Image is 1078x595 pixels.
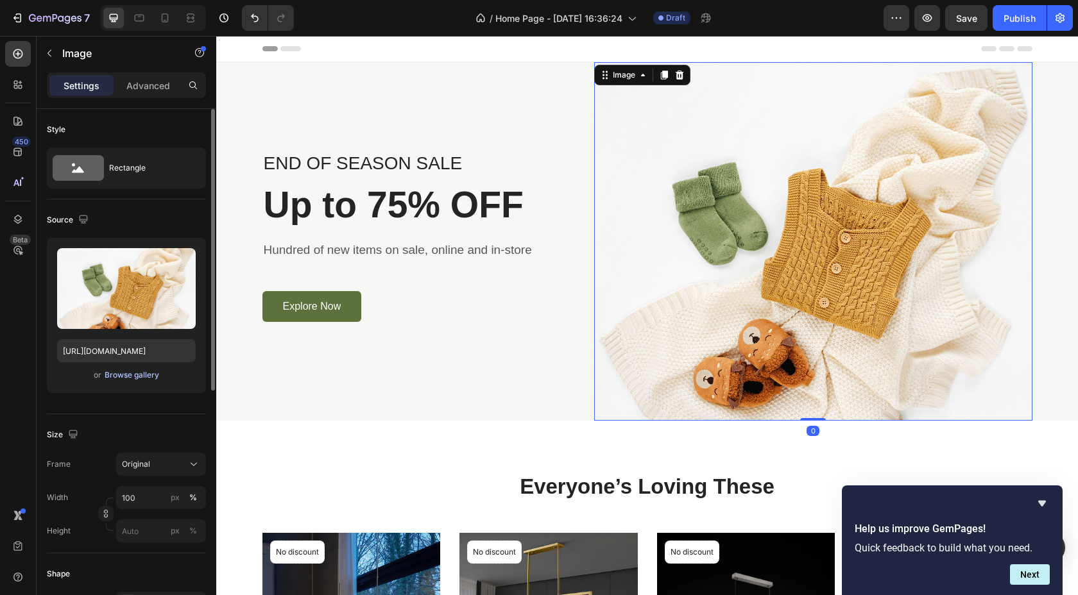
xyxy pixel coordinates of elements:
[47,568,70,580] div: Shape
[47,426,81,444] div: Size
[47,525,71,537] label: Height
[122,458,150,470] span: Original
[855,496,1050,585] div: Help us improve GemPages!
[185,523,201,539] button: px
[185,490,201,505] button: px
[167,490,183,505] button: %
[945,5,988,31] button: Save
[257,510,300,522] p: No discount
[116,453,206,476] button: Original
[62,46,171,61] p: Image
[105,369,159,381] div: Browse gallery
[1034,496,1050,511] button: Hide survey
[189,492,197,503] div: %
[855,521,1050,537] h2: Help us improve GemPages!
[1004,12,1036,25] div: Publish
[1010,564,1050,585] button: Next question
[12,137,31,147] div: 450
[5,5,96,31] button: 7
[57,248,196,329] img: preview-image
[64,79,99,92] p: Settings
[116,519,206,542] input: px%
[590,390,603,400] div: 0
[855,542,1050,554] p: Quick feedback to build what you need.
[94,367,101,383] span: or
[956,13,977,24] span: Save
[109,153,187,183] div: Rectangle
[189,525,197,537] div: %
[651,510,694,522] p: No discount
[242,5,294,31] div: Undo/Redo
[171,525,180,537] div: px
[57,339,196,362] input: https://example.com/image.jpg
[47,492,68,503] label: Width
[167,523,183,539] button: %
[490,12,493,25] span: /
[116,486,206,509] input: px%
[126,79,170,92] p: Advanced
[47,458,71,470] label: Frame
[454,510,497,522] p: No discount
[993,5,1047,31] button: Publish
[60,510,103,522] p: No discount
[47,124,65,135] div: Style
[216,36,1078,595] iframe: Design area
[495,12,622,25] span: Home Page - [DATE] 16:36:24
[171,492,180,503] div: px
[10,235,31,245] div: Beta
[47,437,815,465] p: Everyone’s Loving These
[104,369,160,381] button: Browse gallery
[666,12,685,24] span: Draft
[84,10,90,26] p: 7
[47,212,91,229] div: Source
